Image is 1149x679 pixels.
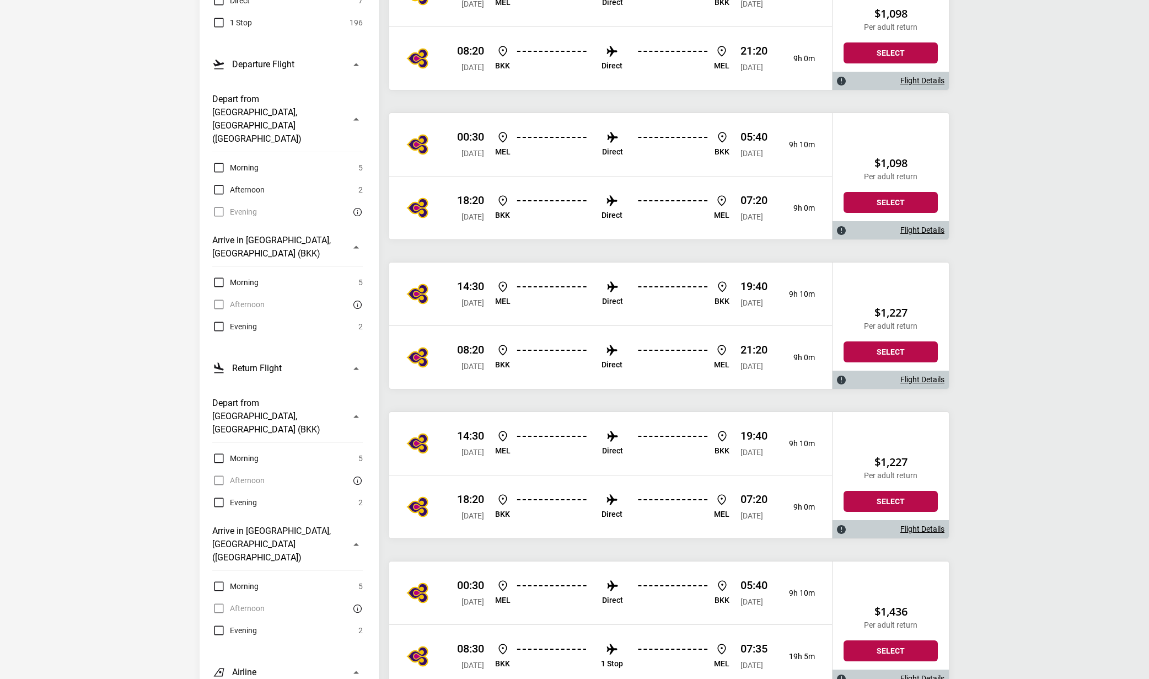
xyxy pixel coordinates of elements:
label: Morning [212,452,259,465]
img: THAI Airways [406,582,428,604]
h3: Departure Flight [232,58,294,71]
img: THAI Airways [406,197,428,219]
p: 00:30 [457,130,484,143]
span: [DATE] [461,448,484,457]
p: 18:20 [457,194,484,207]
button: Select [844,42,938,63]
div: Flight Details [833,221,949,239]
label: 1 Stop [212,16,252,29]
p: 9h 10m [776,589,815,598]
div: Flight Details [833,72,949,90]
p: BKK [495,211,510,220]
button: Departure Flight [212,51,363,77]
p: 08:20 [457,343,484,356]
p: 08:20 [457,44,484,57]
span: 2 [358,183,363,196]
span: [DATE] [740,212,763,221]
p: BKK [715,297,729,306]
a: Flight Details [900,525,944,534]
span: 2 [358,496,363,509]
h2: $1,098 [844,7,938,20]
a: Flight Details [900,226,944,235]
span: [DATE] [461,298,484,307]
span: 5 [358,452,363,465]
p: 19:40 [740,429,767,442]
p: Per adult return [844,322,938,331]
span: 5 [358,580,363,593]
span: Morning [230,276,259,289]
div: Flight Details [833,371,949,389]
a: Flight Details [900,76,944,85]
p: MEL [714,61,729,71]
p: BKK [495,659,510,669]
h2: $1,227 [844,456,938,469]
button: Select [844,341,938,362]
p: 9h 0m [776,54,815,63]
span: Morning [230,452,259,465]
h2: $1,227 [844,306,938,319]
h3: Arrive in [GEOGRAPHIC_DATA], [GEOGRAPHIC_DATA] ([GEOGRAPHIC_DATA]) [212,525,343,564]
button: Depart from [GEOGRAPHIC_DATA], [GEOGRAPHIC_DATA] (BKK) [212,390,363,443]
img: THAI Airways [406,645,428,667]
p: 9h 0m [776,502,815,512]
img: THAI Airways [406,496,428,518]
h3: Airline [232,666,256,679]
p: BKK [495,61,510,71]
span: [DATE] [740,661,763,670]
span: [DATE] [461,149,484,158]
h3: Depart from [GEOGRAPHIC_DATA], [GEOGRAPHIC_DATA] (BKK) [212,397,343,436]
button: Arrive in [GEOGRAPHIC_DATA], [GEOGRAPHIC_DATA] (BKK) [212,227,363,267]
label: Morning [212,580,259,593]
span: [DATE] [740,149,763,158]
img: THAI Airways [406,133,428,156]
p: 00:30 [457,579,484,592]
span: [DATE] [740,448,763,457]
p: Direct [602,360,622,370]
p: MEL [714,510,729,519]
div: THAI Airways 14:30 [DATE] MEL Direct BKK 19:40 [DATE] 9h 10mTHAI Airways 08:20 [DATE] BKK Direct ... [389,263,832,389]
p: 07:20 [740,493,767,506]
p: 1 Stop [601,659,623,669]
span: 2 [358,320,363,333]
button: There are currently no flights matching this search criteria. Try removing some search filters. [350,205,363,218]
span: [DATE] [461,63,484,72]
h3: Return Flight [232,362,282,375]
a: Flight Details [900,375,944,384]
p: BKK [715,446,729,456]
p: 9h 0m [776,353,815,362]
img: THAI Airways [406,283,428,305]
p: 9h 10m [776,140,815,149]
span: Morning [230,161,259,174]
label: Evening [212,496,257,509]
p: 9h 10m [776,290,815,299]
button: Select [844,491,938,512]
button: There are currently no flights matching this search criteria. Try removing some search filters. [350,298,363,311]
img: THAI Airways [406,47,428,69]
span: Afternoon [230,183,265,196]
p: Direct [602,147,623,157]
p: MEL [714,659,729,669]
div: THAI Airways 00:30 [DATE] MEL Direct BKK 05:40 [DATE] 9h 10mTHAI Airways 18:20 [DATE] BKK Direct ... [389,113,832,239]
p: BKK [495,360,510,370]
p: MEL [714,360,729,370]
h3: Arrive in [GEOGRAPHIC_DATA], [GEOGRAPHIC_DATA] (BKK) [212,234,343,260]
p: 21:20 [740,343,767,356]
p: Direct [602,446,623,456]
img: THAI Airways [406,346,428,368]
h3: Depart from [GEOGRAPHIC_DATA], [GEOGRAPHIC_DATA] ([GEOGRAPHIC_DATA]) [212,93,343,146]
h2: $1,098 [844,157,938,170]
p: 07:20 [740,194,767,207]
span: [DATE] [461,597,484,606]
p: MEL [714,211,729,220]
label: Evening [212,624,257,637]
p: MEL [495,596,511,605]
span: [DATE] [740,597,763,606]
label: Morning [212,161,259,174]
span: 5 [358,161,363,174]
img: THAI Airways [406,432,428,455]
span: [DATE] [740,511,763,520]
label: Morning [212,276,259,289]
span: Morning [230,580,259,593]
span: [DATE] [461,362,484,371]
p: Direct [602,211,622,220]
